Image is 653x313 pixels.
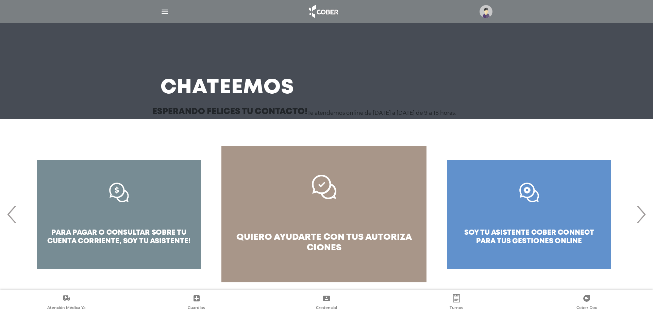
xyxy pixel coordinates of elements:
[307,233,412,252] span: autoriza ciones
[5,196,19,233] span: Previous
[47,305,86,311] span: Atención Médica Ya
[262,294,391,312] a: Credencial
[161,7,169,16] img: Cober_menu-lines-white.svg
[1,294,131,312] a: Atención Médica Ya
[188,305,205,311] span: Guardias
[576,305,597,311] span: Cober Doc
[307,110,456,116] p: Te atendemos online de [DATE] a [DATE] de 9 a 18 horas.
[131,294,261,312] a: Guardias
[522,294,652,312] a: Cober Doc
[161,79,294,97] h3: Chateemos
[480,5,492,18] img: profile-placeholder.svg
[450,305,463,311] span: Turnos
[316,305,337,311] span: Credencial
[152,108,307,116] h3: Esperando felices tu contacto!
[236,233,364,241] span: quiero ayudarte con tus
[305,3,341,20] img: logo_cober_home-white.png
[634,196,648,233] span: Next
[221,146,426,282] a: quiero ayudarte con tus autoriza ciones
[391,294,521,312] a: Turnos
